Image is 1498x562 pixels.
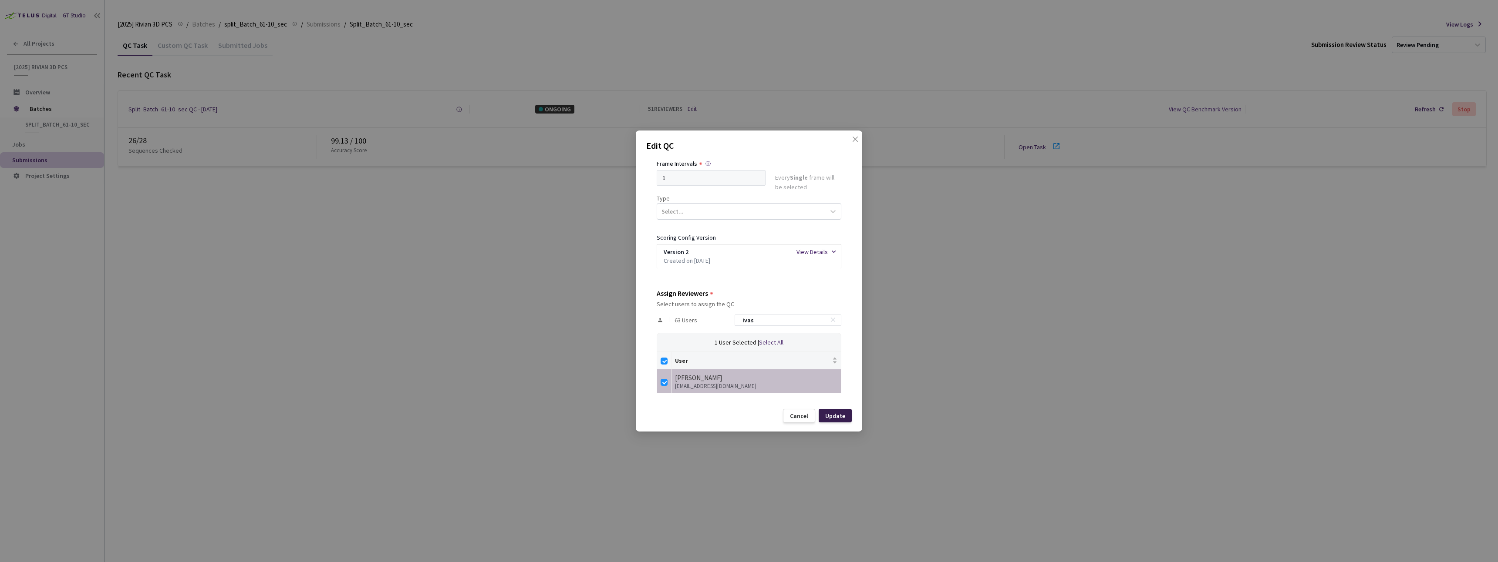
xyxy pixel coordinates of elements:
input: Search [737,315,830,325]
input: Enter frame interval [657,170,766,186]
span: Select All [759,338,783,346]
div: Cancel [790,412,808,419]
span: Version 2 [664,247,688,257]
div: [EMAIL_ADDRESS][DOMAIN_NAME] [675,383,837,389]
strong: Single [790,174,808,181]
span: Created on [DATE] [664,256,710,265]
div: View Details [796,247,828,257]
div: Update [825,412,845,419]
button: Close [843,136,857,150]
span: close [852,136,859,160]
div: Assign Reviewers [657,289,708,297]
div: Select users to assign the QC [657,301,841,308]
span: Scoring Config Version [657,234,716,241]
p: Edit QC [646,139,852,152]
span: 1 User Selected | [715,338,759,346]
div: Every frame will be selected [775,173,841,194]
div: Select... [661,207,684,216]
span: User [675,357,830,364]
div: Frame Intervals [657,159,697,168]
div: [PERSON_NAME] [675,373,837,383]
span: 63 Users [675,317,697,324]
div: Type [657,194,841,203]
th: User [671,352,841,369]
